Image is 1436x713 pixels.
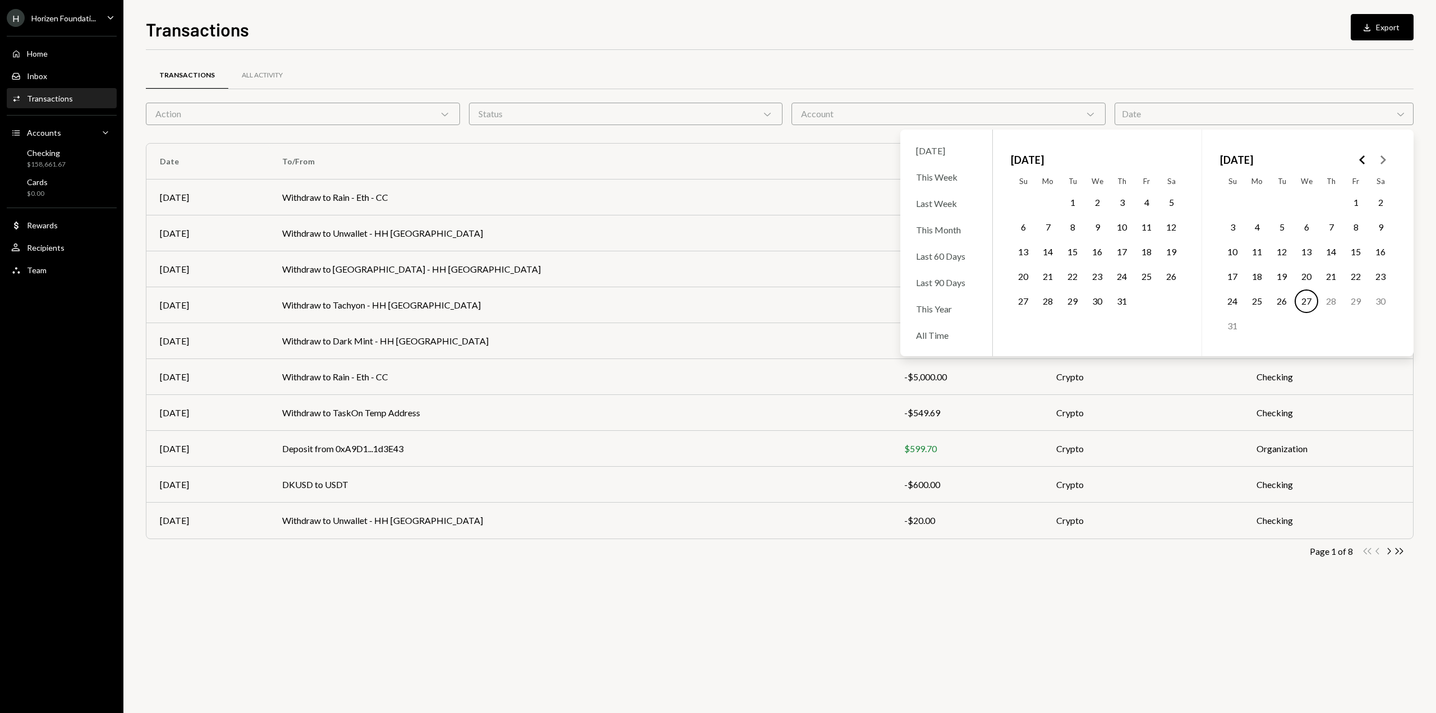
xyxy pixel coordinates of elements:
th: Monday [1035,172,1060,190]
button: Monday, August 4th, 2025 [1245,215,1269,239]
button: Wednesday, July 2nd, 2025 [1085,191,1109,214]
th: Tuesday [1060,172,1085,190]
button: Saturday, August 23rd, 2025 [1369,265,1392,288]
div: Action [146,103,460,125]
div: -$5,000.00 [904,370,1029,384]
button: Sunday, August 3rd, 2025 [1221,215,1244,239]
button: Monday, July 14th, 2025 [1036,240,1060,264]
button: Wednesday, August 6th, 2025 [1295,215,1318,239]
div: [DATE] [160,514,255,527]
button: Sunday, July 13th, 2025 [1011,240,1035,264]
td: Crypto [1043,395,1243,431]
button: Wednesday, July 9th, 2025 [1085,215,1109,239]
button: Wednesday, July 30th, 2025 [1085,289,1109,313]
button: Saturday, August 30th, 2025 [1369,289,1392,313]
div: Rewards [27,220,58,230]
div: Last Week [909,191,983,215]
button: Thursday, August 21st, 2025 [1319,265,1343,288]
div: H [7,9,25,27]
button: Tuesday, July 1st, 2025 [1061,191,1084,214]
button: Wednesday, August 20th, 2025 [1295,265,1318,288]
div: Inbox [27,71,47,81]
button: Saturday, August 2nd, 2025 [1369,191,1392,214]
td: Withdraw to Dark Mint - HH [GEOGRAPHIC_DATA] [269,323,891,359]
button: Tuesday, August 5th, 2025 [1270,215,1294,239]
button: Sunday, August 10th, 2025 [1221,240,1244,264]
td: Crypto [1043,359,1243,395]
div: -$549.69 [904,406,1029,420]
th: To/From [269,144,891,180]
button: Wednesday, August 13th, 2025 [1295,240,1318,264]
th: Date [146,144,269,180]
button: Sunday, July 6th, 2025 [1011,215,1035,239]
button: Thursday, August 28th, 2025 [1319,289,1343,313]
button: Thursday, August 7th, 2025 [1319,215,1343,239]
td: Withdraw to Unwallet - HH [GEOGRAPHIC_DATA] [269,215,891,251]
button: Tuesday, July 8th, 2025 [1061,215,1084,239]
button: Friday, August 22nd, 2025 [1344,265,1368,288]
a: Inbox [7,66,117,86]
button: Friday, August 15th, 2025 [1344,240,1368,264]
td: Crypto [1043,503,1243,539]
div: -$20.00 [904,514,1029,527]
div: [DATE] [160,227,255,240]
button: Friday, August 1st, 2025 [1344,191,1368,214]
div: Page 1 of 8 [1310,546,1353,556]
div: Transactions [27,94,73,103]
button: Wednesday, July 16th, 2025 [1085,240,1109,264]
button: Thursday, July 17th, 2025 [1110,240,1134,264]
div: [DATE] [160,478,255,491]
th: Saturday [1159,172,1184,190]
div: [DATE] [160,370,255,384]
div: Cards [27,177,48,187]
div: Horizen Foundati... [31,13,96,23]
button: Sunday, July 20th, 2025 [1011,265,1035,288]
td: DKUSD to USDT [269,467,891,503]
div: $0.00 [27,189,48,199]
button: Wednesday, July 23rd, 2025 [1085,265,1109,288]
button: Friday, July 18th, 2025 [1135,240,1158,264]
th: Friday [1134,172,1159,190]
button: Today, Wednesday, August 27th, 2025 [1295,289,1318,313]
button: Monday, July 28th, 2025 [1036,289,1060,313]
td: Checking [1243,395,1413,431]
table: August 2025 [1220,172,1393,338]
button: Thursday, July 10th, 2025 [1110,215,1134,239]
a: Home [7,43,117,63]
button: Thursday, July 3rd, 2025 [1110,191,1134,214]
th: Wednesday [1085,172,1110,190]
button: Friday, August 8th, 2025 [1344,215,1368,239]
button: Monday, August 25th, 2025 [1245,289,1269,313]
button: Tuesday, August 26th, 2025 [1270,289,1294,313]
button: Tuesday, July 15th, 2025 [1061,240,1084,264]
th: Wednesday [1294,172,1319,190]
div: [DATE] [160,263,255,276]
td: Organization [1243,431,1413,467]
div: Team [27,265,47,275]
td: Withdraw to Rain - Eth - CC [269,180,891,215]
td: Withdraw to Rain - Eth - CC [269,359,891,395]
button: Monday, August 18th, 2025 [1245,265,1269,288]
div: [DATE] [160,334,255,348]
button: Go to the Previous Month [1352,150,1373,170]
div: $158,661.67 [27,160,66,169]
button: Friday, July 11th, 2025 [1135,215,1158,239]
div: All Activity [242,71,283,80]
td: Crypto [1043,467,1243,503]
a: Checking$158,661.67 [7,145,117,172]
th: Sunday [1220,172,1245,190]
button: Thursday, July 31st, 2025 [1110,289,1134,313]
button: Friday, July 25th, 2025 [1135,265,1158,288]
td: Checking [1243,503,1413,539]
button: Monday, July 7th, 2025 [1036,215,1060,239]
a: Recipients [7,237,117,257]
div: [DATE] [160,298,255,312]
button: Tuesday, July 29th, 2025 [1061,289,1084,313]
a: Rewards [7,215,117,235]
button: Friday, July 4th, 2025 [1135,191,1158,214]
button: Sunday, August 17th, 2025 [1221,265,1244,288]
button: Saturday, July 19th, 2025 [1159,240,1183,264]
button: Tuesday, July 22nd, 2025 [1061,265,1084,288]
div: [DATE] [160,406,255,420]
button: Saturday, August 9th, 2025 [1369,215,1392,239]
